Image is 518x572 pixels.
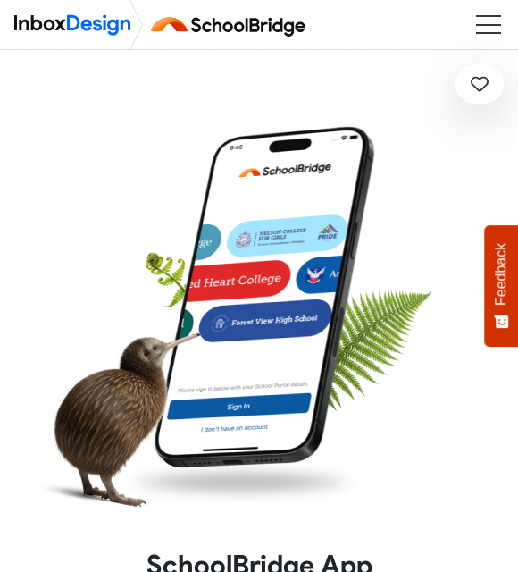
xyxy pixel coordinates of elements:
[146,125,382,468] img: phone.png
[148,7,316,43] img: schoolbridge logo
[493,243,509,306] span: Feedback
[119,456,363,509] img: shadow.png
[484,225,518,347] button: Feedback - Show survey
[31,311,201,523] img: kiwi_bird.png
